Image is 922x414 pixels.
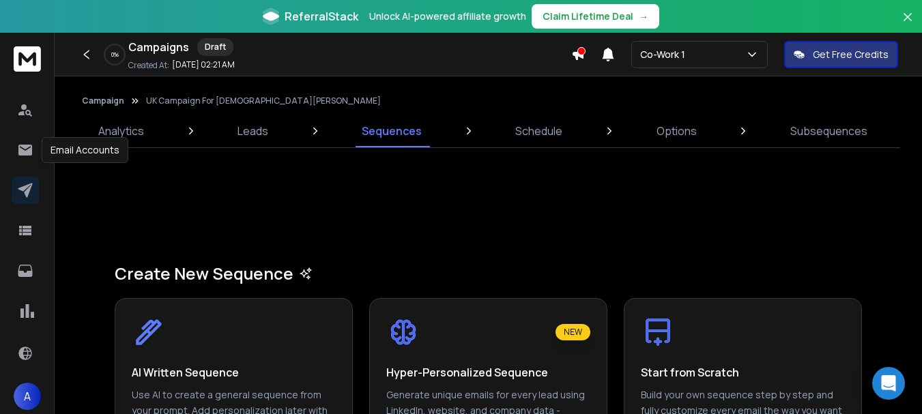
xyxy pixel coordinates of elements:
h3: Hyper-Personalized Sequence [386,366,548,379]
p: Leads [237,123,268,139]
div: Open Intercom Messenger [872,367,905,400]
button: A [14,383,41,410]
p: Options [657,123,697,139]
div: Draft [197,38,233,56]
a: Analytics [90,115,152,147]
p: Analytics [98,123,144,139]
p: Sequences [362,123,422,139]
p: UK Campaign For [DEMOGRAPHIC_DATA][PERSON_NAME] [146,95,381,106]
p: Get Free Credits [813,48,889,61]
h1: Create New Sequence [115,263,863,284]
a: Subsequences [782,115,876,147]
span: ReferralStack [285,8,358,25]
a: Leads [229,115,276,147]
a: Sequences [354,115,430,147]
div: Email Accounts [42,137,128,163]
p: [DATE] 02:21 AM [172,59,235,70]
button: Claim Lifetime Deal→ [532,4,659,29]
button: Close banner [899,8,917,41]
a: Options [648,115,705,147]
p: Subsequences [790,123,867,139]
p: Created At: [128,60,169,71]
p: Schedule [515,123,562,139]
h1: Campaigns [128,39,189,55]
span: → [639,10,648,23]
h3: Start from Scratch [641,366,739,379]
div: NEW [556,324,590,340]
a: Schedule [507,115,571,147]
button: Get Free Credits [784,41,898,68]
p: Unlock AI-powered affiliate growth [369,10,526,23]
h3: AI Written Sequence [132,366,239,379]
p: 0 % [111,50,119,59]
p: Co-Work 1 [640,48,691,61]
button: Campaign [82,95,124,106]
